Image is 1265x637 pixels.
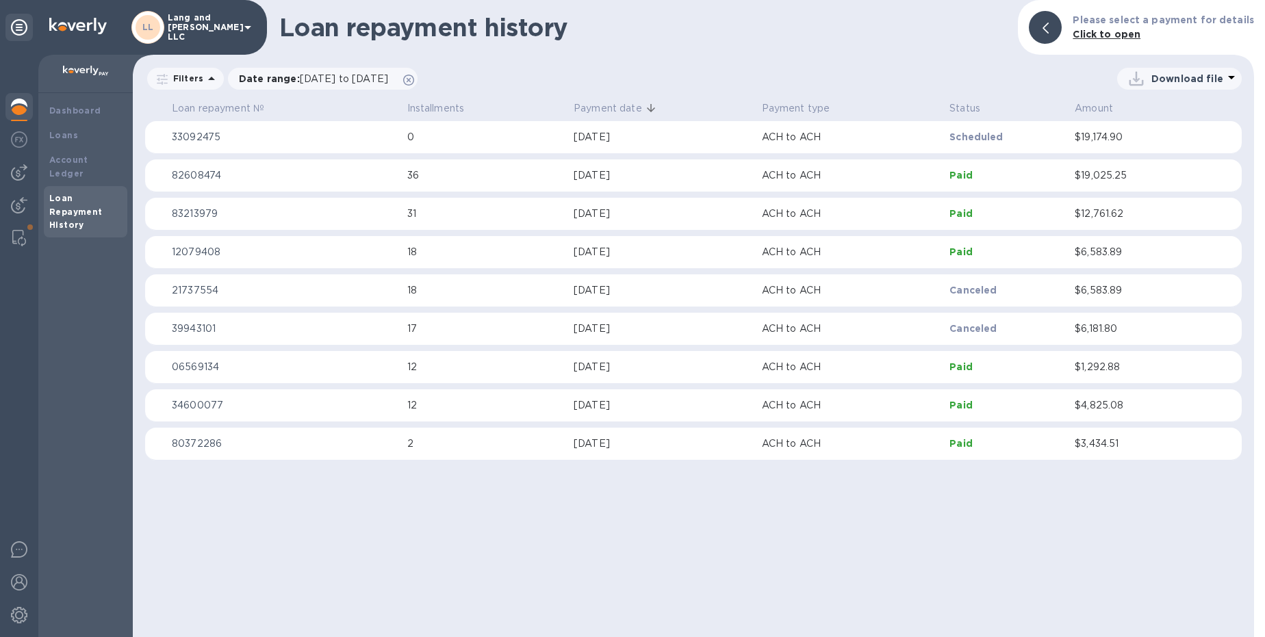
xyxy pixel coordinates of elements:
[1075,207,1194,221] p: $12,761.62
[949,101,980,116] p: Status
[407,283,563,298] p: 18
[5,14,33,41] div: Unpin categories
[949,398,1064,412] p: Paid
[762,283,939,298] p: ACH to ACH
[762,168,939,183] p: ACH to ACH
[228,68,418,90] div: Date range:[DATE] to [DATE]
[762,101,848,116] span: Payment type
[172,360,396,374] p: 06569134
[1151,72,1223,86] p: Download file
[407,360,563,374] p: 12
[172,437,396,451] p: 80372286
[407,322,563,336] p: 17
[762,322,939,336] p: ACH to ACH
[574,322,751,336] div: [DATE]
[172,245,396,259] p: 12079408
[574,360,751,374] div: [DATE]
[1075,283,1194,298] p: $6,583.89
[949,130,1064,144] p: Scheduled
[49,193,103,231] b: Loan Repayment History
[1075,322,1194,336] p: $6,181.80
[574,398,751,413] div: [DATE]
[407,101,483,116] span: Installments
[1075,437,1194,451] p: $3,434.51
[574,101,642,116] p: Payment date
[1075,245,1194,259] p: $6,583.89
[49,105,101,116] b: Dashboard
[49,130,78,140] b: Loans
[300,73,388,84] span: [DATE] to [DATE]
[407,398,563,413] p: 12
[949,168,1064,182] p: Paid
[762,207,939,221] p: ACH to ACH
[49,18,107,34] img: Logo
[407,245,563,259] p: 18
[407,101,465,116] p: Installments
[11,131,27,148] img: Foreign exchange
[239,72,395,86] p: Date range :
[1075,130,1194,144] p: $19,174.90
[168,13,236,42] p: Lang and [PERSON_NAME] LLC
[762,101,830,116] p: Payment type
[172,168,396,183] p: 82608474
[762,245,939,259] p: ACH to ACH
[1075,101,1113,116] p: Amount
[1075,398,1194,413] p: $4,825.08
[1073,29,1140,40] b: Click to open
[172,283,396,298] p: 21737554
[574,168,751,183] div: [DATE]
[762,437,939,451] p: ACH to ACH
[1073,14,1254,25] b: Please select a payment for details
[407,207,563,221] p: 31
[172,207,396,221] p: 83213979
[1075,360,1194,374] p: $1,292.88
[762,398,939,413] p: ACH to ACH
[172,130,396,144] p: 33092475
[49,155,88,179] b: Account Ledger
[574,245,751,259] div: [DATE]
[168,73,203,84] p: Filters
[407,437,563,451] p: 2
[574,130,751,144] div: [DATE]
[172,398,396,413] p: 34600077
[574,101,660,116] span: Payment date
[279,13,1007,42] h1: Loan repayment history
[142,22,154,32] b: LL
[949,245,1064,259] p: Paid
[949,207,1064,220] p: Paid
[949,360,1064,374] p: Paid
[172,101,282,116] span: Loan repayment №
[762,360,939,374] p: ACH to ACH
[172,101,264,116] p: Loan repayment №
[1075,101,1131,116] span: Amount
[407,168,563,183] p: 36
[949,437,1064,450] p: Paid
[574,437,751,451] div: [DATE]
[949,283,1064,297] p: Canceled
[1075,168,1194,183] p: $19,025.25
[574,207,751,221] div: [DATE]
[949,101,998,116] span: Status
[407,130,563,144] p: 0
[762,130,939,144] p: ACH to ACH
[172,322,396,336] p: 39943101
[949,322,1064,335] p: Canceled
[574,283,751,298] div: [DATE]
